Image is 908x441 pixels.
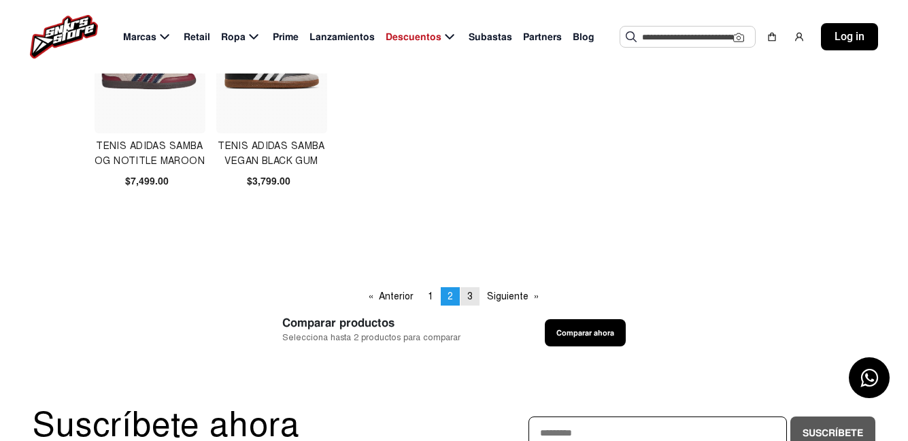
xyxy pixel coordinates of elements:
[362,287,546,306] ul: Pagination
[386,30,441,44] span: Descuentos
[835,29,864,45] span: Log in
[216,139,327,169] h4: TENIS ADIDAS SAMBA VEGAN BLACK GUM
[125,174,169,189] span: $7,499.00
[123,30,156,44] span: Marcas
[523,30,562,44] span: Partners
[626,31,637,42] img: Buscar
[184,30,210,44] span: Retail
[282,331,460,344] span: Selecciona hasta 2 productos para comparar
[469,30,512,44] span: Subastas
[309,30,375,44] span: Lanzamientos
[221,30,246,44] span: Ropa
[794,31,805,42] img: user
[480,287,545,306] a: Siguiente page
[247,174,290,189] span: $3,799.00
[30,15,98,59] img: logo
[467,291,473,302] span: 3
[767,31,777,42] img: shopping
[273,30,299,44] span: Prime
[428,291,433,302] span: 1
[282,314,460,331] span: Comparar productos
[362,287,420,306] a: Anterior page
[545,319,626,346] button: Comparar ahora
[573,30,594,44] span: Blog
[733,32,744,43] img: Cámara
[95,139,205,169] h4: TENIS ADIDAS SAMBA OG NOTITLE MAROON
[448,291,453,302] span: 2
